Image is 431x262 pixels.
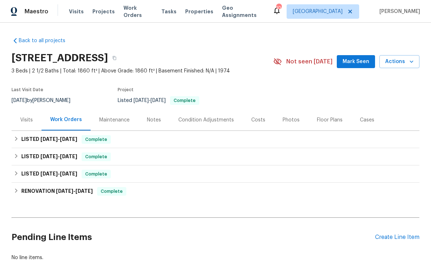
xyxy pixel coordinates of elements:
span: - [134,98,166,103]
span: [PERSON_NAME] [376,8,420,15]
span: Actions [385,57,414,66]
span: Mark Seen [343,57,369,66]
div: Condition Adjustments [178,116,234,124]
div: Work Orders [50,116,82,123]
button: Actions [379,55,419,68]
span: - [56,188,93,194]
span: Not seen [DATE] [286,58,332,65]
h6: RENOVATION [21,187,93,196]
span: [DATE] [75,188,93,194]
h2: Pending Line Items [12,221,375,254]
span: Geo Assignments [222,4,264,19]
span: Complete [82,136,110,143]
a: Back to all projects [12,37,81,44]
h6: LISTED [21,152,77,161]
div: LISTED [DATE]-[DATE]Complete [12,165,419,183]
button: Copy Address [108,52,121,65]
span: [DATE] [151,98,166,103]
div: Floor Plans [317,116,343,124]
span: Project [118,88,134,92]
div: LISTED [DATE]-[DATE]Complete [12,131,419,148]
div: Visits [20,116,33,124]
div: 106 [276,4,281,12]
span: 3 Beds | 2 1/2 Baths | Total: 1860 ft² | Above Grade: 1860 ft² | Basement Finished: N/A | 1974 [12,67,273,75]
div: LISTED [DATE]-[DATE]Complete [12,148,419,165]
span: [DATE] [60,137,77,142]
span: Complete [82,170,110,178]
span: Properties [185,8,213,15]
span: [DATE] [40,154,58,159]
span: [DATE] [12,98,27,103]
span: [DATE] [134,98,149,103]
span: - [40,154,77,159]
span: [GEOGRAPHIC_DATA] [293,8,343,15]
h2: [STREET_ADDRESS] [12,54,108,62]
span: Last Visit Date [12,88,43,92]
span: Visits [69,8,84,15]
span: - [40,171,77,176]
span: [DATE] [56,188,73,194]
div: by [PERSON_NAME] [12,96,79,105]
span: Complete [171,98,199,103]
span: Listed [118,98,199,103]
span: Work Orders [123,4,153,19]
div: Notes [147,116,161,124]
h6: LISTED [21,170,77,178]
span: [DATE] [60,171,77,176]
span: Projects [92,8,115,15]
span: Complete [98,188,126,195]
span: Complete [82,153,110,160]
div: No line items. [12,254,419,261]
span: [DATE] [40,137,58,142]
span: [DATE] [40,171,58,176]
div: Costs [251,116,265,124]
span: Maestro [25,8,48,15]
h6: LISTED [21,135,77,144]
button: Mark Seen [337,55,375,68]
div: Create Line Item [375,234,419,241]
div: Cases [360,116,374,124]
span: - [40,137,77,142]
span: Tasks [161,9,177,14]
span: [DATE] [60,154,77,159]
div: Photos [283,116,300,124]
div: RENOVATION [DATE]-[DATE]Complete [12,183,419,200]
div: Maintenance [99,116,130,124]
